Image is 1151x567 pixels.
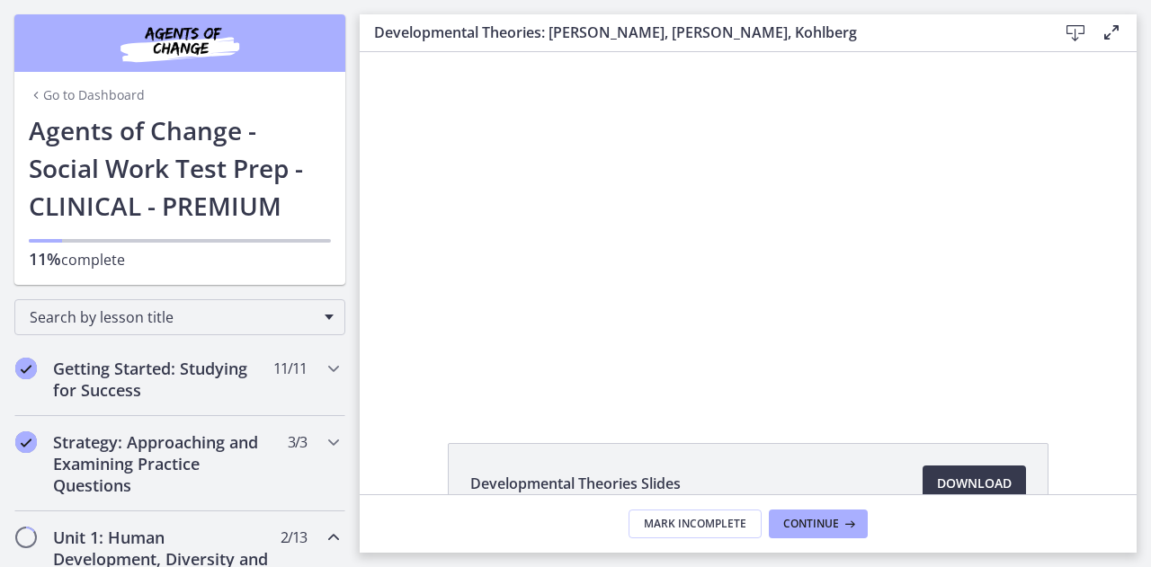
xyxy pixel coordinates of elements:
[72,22,288,65] img: Agents of Change
[29,248,331,270] p: complete
[29,86,145,104] a: Go to Dashboard
[360,52,1137,402] iframe: Video Lesson
[470,473,681,494] span: Developmental Theories Slides
[769,509,868,538] button: Continue
[14,299,345,335] div: Search by lesson title
[288,431,307,453] span: 3 / 3
[29,248,61,270] span: 11%
[937,473,1012,494] span: Download
[15,358,37,379] i: Completed
[29,111,331,225] h1: Agents of Change - Social Work Test Prep - CLINICAL - PREMIUM
[30,307,316,327] span: Search by lesson title
[644,517,746,531] span: Mark Incomplete
[53,358,272,401] h2: Getting Started: Studying for Success
[923,465,1026,501] a: Download
[629,509,762,538] button: Mark Incomplete
[15,431,37,453] i: Completed
[281,527,307,548] span: 2 / 13
[53,431,272,496] h2: Strategy: Approaching and Examining Practice Questions
[783,517,839,531] span: Continue
[273,358,307,379] span: 11 / 11
[374,22,1029,43] h3: Developmental Theories: [PERSON_NAME], [PERSON_NAME], Kohlberg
